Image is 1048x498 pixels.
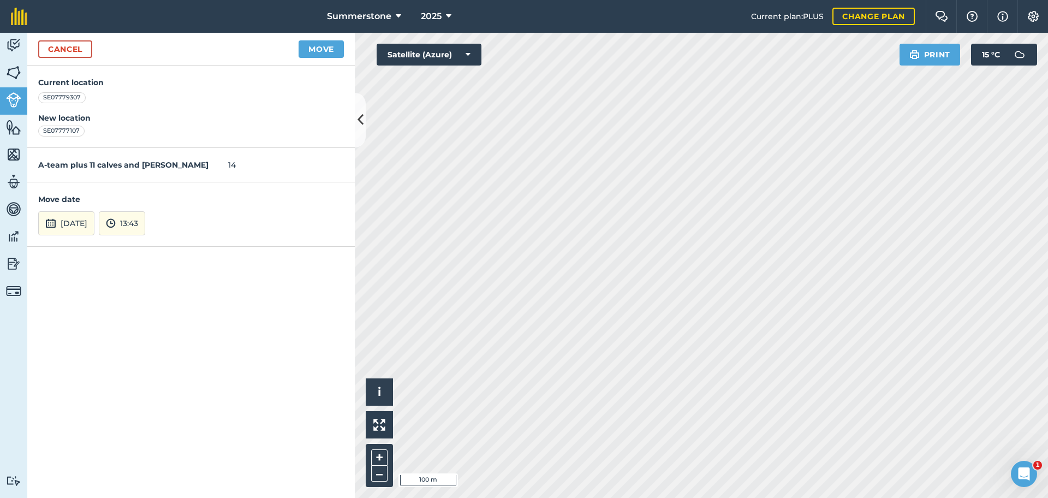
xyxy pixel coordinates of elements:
div: SE07777107 [38,126,85,137]
img: svg+xml;base64,PHN2ZyB4bWxucz0iaHR0cDovL3d3dy53My5vcmcvMjAwMC9zdmciIHdpZHRoPSIxNyIgaGVpZ2h0PSIxNy... [997,10,1008,23]
a: Cancel [38,40,92,58]
button: Print [900,44,961,66]
button: Move [299,40,344,58]
img: svg+xml;base64,PD94bWwgdmVyc2lvbj0iMS4wIiBlbmNvZGluZz0idXRmLTgiPz4KPCEtLSBHZW5lcmF0b3I6IEFkb2JlIE... [1009,44,1031,66]
button: + [371,449,388,466]
iframe: Intercom live chat [1011,461,1037,487]
div: 14 [27,148,355,182]
img: svg+xml;base64,PD94bWwgdmVyc2lvbj0iMS4wIiBlbmNvZGluZz0idXRmLTgiPz4KPCEtLSBHZW5lcmF0b3I6IEFkb2JlIE... [6,283,21,299]
img: svg+xml;base64,PHN2ZyB4bWxucz0iaHR0cDovL3d3dy53My5vcmcvMjAwMC9zdmciIHdpZHRoPSI1NiIgaGVpZ2h0PSI2MC... [6,64,21,81]
img: Two speech bubbles overlapping with the left bubble in the forefront [935,11,948,22]
img: A cog icon [1027,11,1040,22]
span: Current plan : PLUS [751,10,824,22]
img: svg+xml;base64,PD94bWwgdmVyc2lvbj0iMS4wIiBlbmNvZGluZz0idXRmLTgiPz4KPCEtLSBHZW5lcmF0b3I6IEFkb2JlIE... [106,217,116,230]
h4: Move date [38,193,344,205]
span: i [378,385,381,399]
button: 15 °C [971,44,1037,66]
img: svg+xml;base64,PD94bWwgdmVyc2lvbj0iMS4wIiBlbmNvZGluZz0idXRmLTgiPz4KPCEtLSBHZW5lcmF0b3I6IEFkb2JlIE... [6,256,21,272]
img: svg+xml;base64,PD94bWwgdmVyc2lvbj0iMS4wIiBlbmNvZGluZz0idXRmLTgiPz4KPCEtLSBHZW5lcmF0b3I6IEFkb2JlIE... [6,174,21,190]
img: svg+xml;base64,PHN2ZyB4bWxucz0iaHR0cDovL3d3dy53My5vcmcvMjAwMC9zdmciIHdpZHRoPSIxOSIgaGVpZ2h0PSIyNC... [909,48,920,61]
img: svg+xml;base64,PHN2ZyB4bWxucz0iaHR0cDovL3d3dy53My5vcmcvMjAwMC9zdmciIHdpZHRoPSI1NiIgaGVpZ2h0PSI2MC... [6,119,21,135]
span: Summerstone [327,10,391,23]
button: i [366,378,393,406]
span: 15 ° C [982,44,1000,66]
img: svg+xml;base64,PD94bWwgdmVyc2lvbj0iMS4wIiBlbmNvZGluZz0idXRmLTgiPz4KPCEtLSBHZW5lcmF0b3I6IEFkb2JlIE... [6,37,21,54]
button: [DATE] [38,211,94,235]
img: Four arrows, one pointing top left, one top right, one bottom right and the last bottom left [373,419,385,431]
button: – [371,466,388,482]
h4: New location [38,112,344,124]
img: svg+xml;base64,PD94bWwgdmVyc2lvbj0iMS4wIiBlbmNvZGluZz0idXRmLTgiPz4KPCEtLSBHZW5lcmF0b3I6IEFkb2JlIE... [6,476,21,486]
strong: A-team plus 11 calves and [PERSON_NAME] [38,160,209,170]
button: 13:43 [99,211,145,235]
h4: Current location [38,76,344,88]
span: 2025 [421,10,442,23]
img: A question mark icon [966,11,979,22]
img: svg+xml;base64,PHN2ZyB4bWxucz0iaHR0cDovL3d3dy53My5vcmcvMjAwMC9zdmciIHdpZHRoPSI1NiIgaGVpZ2h0PSI2MC... [6,146,21,163]
img: svg+xml;base64,PD94bWwgdmVyc2lvbj0iMS4wIiBlbmNvZGluZz0idXRmLTgiPz4KPCEtLSBHZW5lcmF0b3I6IEFkb2JlIE... [6,228,21,245]
button: Satellite (Azure) [377,44,481,66]
img: fieldmargin Logo [11,8,27,25]
div: SE07779307 [38,92,86,103]
img: svg+xml;base64,PD94bWwgdmVyc2lvbj0iMS4wIiBlbmNvZGluZz0idXRmLTgiPz4KPCEtLSBHZW5lcmF0b3I6IEFkb2JlIE... [6,201,21,217]
img: svg+xml;base64,PD94bWwgdmVyc2lvbj0iMS4wIiBlbmNvZGluZz0idXRmLTgiPz4KPCEtLSBHZW5lcmF0b3I6IEFkb2JlIE... [45,217,56,230]
a: Change plan [832,8,915,25]
img: svg+xml;base64,PD94bWwgdmVyc2lvbj0iMS4wIiBlbmNvZGluZz0idXRmLTgiPz4KPCEtLSBHZW5lcmF0b3I6IEFkb2JlIE... [6,92,21,108]
span: 1 [1033,461,1042,470]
